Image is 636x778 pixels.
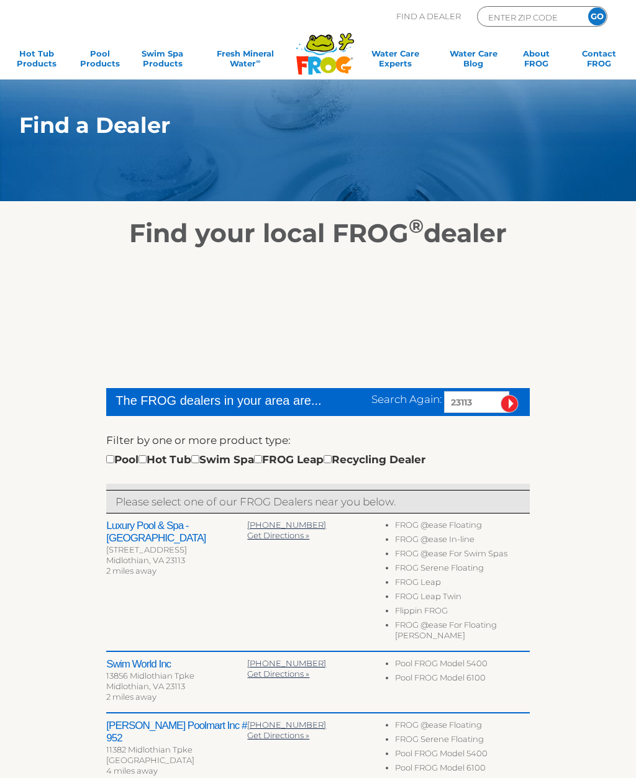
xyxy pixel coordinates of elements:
li: FROG @ease For Swim Spas [395,548,530,563]
li: FROG @ease For Floating [PERSON_NAME] [395,620,530,645]
a: [PHONE_NUMBER] [247,520,326,530]
div: Midlothian, VA 23113 [106,681,247,692]
h1: Find a Dealer [19,113,572,138]
li: FROG @ease Floating [395,720,530,734]
a: PoolProducts [75,48,124,73]
h2: [PERSON_NAME] Poolmart Inc # 952 [106,720,247,744]
li: FROG Leap [395,577,530,591]
p: Please select one of our FROG Dealers near you below. [116,494,520,510]
h2: Find your local FROG dealer [1,217,635,248]
div: [STREET_ADDRESS] [106,545,247,555]
a: [PHONE_NUMBER] [247,720,326,730]
li: FROG Serene Floating [395,563,530,577]
li: Pool FROG Model 5400 [395,748,530,762]
label: Filter by one or more product type: [106,432,291,448]
span: 2 miles away [106,566,157,576]
a: Fresh MineralWater∞ [201,48,289,73]
li: Pool FROG Model 6100 [395,672,530,687]
div: [GEOGRAPHIC_DATA] [106,755,247,766]
li: FROG @ease Floating [395,520,530,534]
sup: ® [409,214,424,238]
div: Midlothian, VA 23113 [106,555,247,566]
li: Flippin FROG [395,605,530,620]
a: ContactFROG [575,48,624,73]
div: Pool Hot Tub Swim Spa FROG Leap Recycling Dealer [106,451,425,468]
span: Search Again: [371,393,442,405]
p: Find A Dealer [396,6,461,27]
a: Get Directions » [247,669,309,679]
div: The FROG dealers in your area are... [116,391,322,410]
input: GO [588,7,606,25]
li: Pool FROG Model 5400 [395,658,530,672]
li: FROG Serene Floating [395,734,530,748]
input: Zip Code Form [487,10,571,24]
a: [PHONE_NUMBER] [247,658,326,668]
a: Hot TubProducts [12,48,61,73]
span: 4 miles away [106,766,158,776]
span: 2 miles away [106,692,157,702]
div: 11382 Midlothian Tpke [106,744,247,755]
h2: Luxury Pool & Spa - [GEOGRAPHIC_DATA] [106,520,247,545]
sup: ∞ [256,58,260,65]
li: FROG Leap Twin [395,591,530,605]
a: Water CareBlog [449,48,498,73]
a: AboutFROG [512,48,561,73]
div: 13856 Midlothian Tpke [106,671,247,681]
a: Get Directions » [247,730,309,740]
a: Get Directions » [247,530,309,540]
input: Submit [501,395,519,413]
a: Swim SpaProducts [138,48,187,73]
li: Pool FROG Model 6100 [395,762,530,777]
h2: Swim World Inc [106,658,247,671]
li: FROG @ease In-line [395,534,530,548]
a: Water CareExperts [356,48,435,73]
